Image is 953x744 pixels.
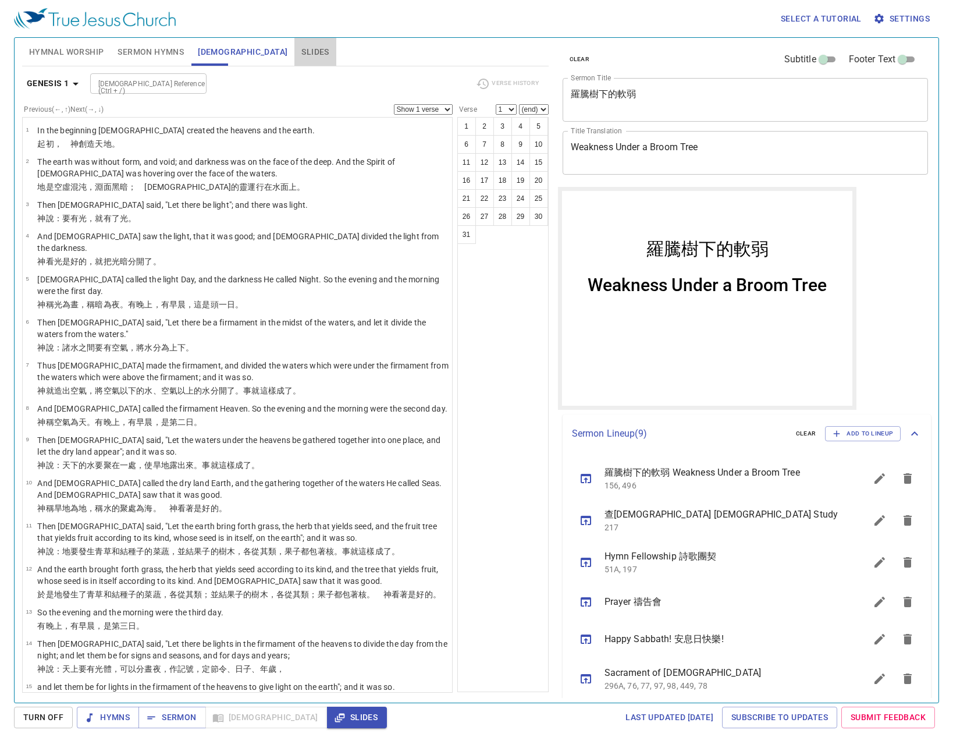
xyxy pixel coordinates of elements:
button: 15 [529,153,548,172]
button: 7 [475,135,494,154]
wh1877: 和結 [112,547,400,556]
p: 神 [37,416,447,428]
wh216: 。 [128,214,136,223]
wh430: 說 [46,547,400,556]
span: 6 [26,318,29,325]
span: 11 [26,522,32,529]
button: 12 [475,153,494,172]
wh3651: 。 [293,386,301,395]
wh6212: ，各從其類 [161,590,441,599]
wh430: 看著 [392,590,441,599]
wh7363: 在水 [264,182,305,192]
wh776: 要發生 [70,547,400,556]
span: Hymn Fellowship 詩歌團契 [604,550,838,564]
wh430: 稱 [46,504,227,513]
button: Genesis 1 [22,73,88,94]
p: 296A, 76, 77, 97, 98, 449, 78 [604,680,838,692]
wh6213: 果子 [194,547,400,556]
button: Settings [871,8,934,30]
wh6529: 的樹木 [211,547,400,556]
wh6440: 黑暗 [112,182,305,192]
wh776: 是 [46,182,305,192]
wh7549: ，將水 [128,343,194,352]
wh4150: 、日子 [227,664,285,674]
wh7225: ， 神 [54,139,120,148]
wh2822: 分開了 [128,257,161,266]
wh7121: 光 [54,300,244,309]
button: 24 [511,189,530,208]
button: 22 [475,189,494,208]
wh430: 說 [46,460,260,470]
wh4327: ；果子都包著核 [309,590,440,599]
wh3004: 為地 [70,504,227,513]
wh4327: ；並結 [202,590,440,599]
wh2233: 的菜蔬 [136,590,441,599]
button: Slides [327,707,387,728]
button: Hymns [77,707,139,728]
span: 15 [26,683,32,689]
wh914: 為上下。 [161,343,194,352]
wh2233: 。 神 [367,590,440,599]
wh914: 。 [153,257,161,266]
span: 14 [26,640,32,646]
wh3117: ，稱 [79,300,243,309]
button: clear [789,427,823,441]
p: 於是地 [37,589,449,600]
wh226: ，定節令 [194,664,285,674]
span: 2 [26,158,29,164]
wh3117: 。 [136,621,144,630]
button: 1 [457,117,476,136]
wh4325: 的聚 [112,504,227,513]
iframe: from-child [558,187,856,410]
span: Slides [301,45,329,59]
span: 9 [26,436,29,442]
p: Then [DEMOGRAPHIC_DATA] said, "Let there be a firmament in the midst of the waters, and let it di... [37,317,449,340]
wh8145: 日 [186,417,202,427]
button: 31 [457,225,476,244]
p: And [DEMOGRAPHIC_DATA] saw the light, that it was good; and [DEMOGRAPHIC_DATA] divided the light ... [37,231,449,254]
wh8064: 。有晚上 [87,417,202,427]
wh4325: 之間 [79,343,194,352]
wh4325: 分 [153,343,194,352]
span: Turn Off [23,710,63,725]
wh7121: 空氣 [54,417,202,427]
span: Add to Lineup [833,428,893,439]
wh7549: 為天 [70,417,202,427]
span: 7 [26,362,29,368]
wh430: 的靈 [231,182,305,192]
span: Sermon [148,710,196,725]
wh7220: 光 [54,257,161,266]
wh5921: 的水 [194,386,301,395]
p: The earth was without form, and void; and darkness was on the face of the deep. And the Spirit of... [37,156,449,179]
wh8414: 混沌 [70,182,305,192]
span: Happy Sabbath! 安息日快樂! [604,632,838,646]
p: 51A, 197 [604,564,838,575]
wh4327: ， [276,547,400,556]
span: Last updated [DATE] [625,710,713,725]
wh776: ，稱 [87,504,227,513]
wh2822: ； [DEMOGRAPHIC_DATA] [128,182,305,192]
wh8064: 要有光體 [79,664,285,674]
span: clear [796,428,816,439]
wh2896: 。 [219,504,227,513]
wh2232: 種子 [128,547,400,556]
span: Settings [876,12,930,26]
p: 地 [37,181,449,193]
button: 30 [529,207,548,226]
wh7307: 運行 [247,182,305,192]
span: 羅騰樹下的軟弱 Weakness Under a Broom Tree [604,466,838,480]
wh7549: 以下 [120,386,301,395]
img: True Jesus Church [14,8,176,29]
button: 20 [529,171,548,190]
wh2232: 種子 [120,590,441,599]
button: Turn Off [14,707,73,728]
wh430: 說 [46,343,194,352]
p: And [DEMOGRAPHIC_DATA] called the firmament Heaven. So the evening and the morning were the secon... [37,403,447,414]
wh3220: 。 神 [153,504,227,513]
wh2896: 。 [433,590,441,599]
a: Subscribe to Updates [722,707,837,728]
wh3318: 青草 [87,590,441,599]
wh3117: 。 [194,417,202,427]
wh7121: 旱地 [54,504,227,513]
wh2822: 為夜 [104,300,244,309]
